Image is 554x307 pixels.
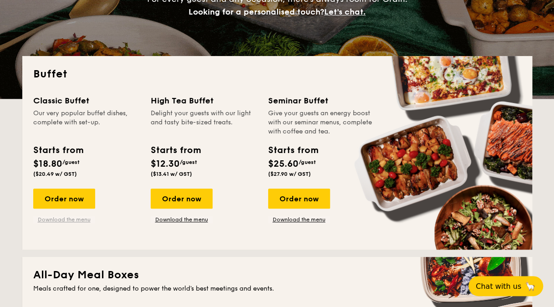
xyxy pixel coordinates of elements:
span: Let's chat. [324,7,366,17]
span: /guest [180,159,197,165]
div: Starts from [33,143,83,157]
div: Meals crafted for one, designed to power the world's best meetings and events. [33,284,521,293]
span: $12.30 [151,159,180,169]
div: Starts from [151,143,200,157]
div: Order now [33,189,95,209]
div: Classic Buffet [33,94,140,107]
span: /guest [62,159,80,165]
span: $25.60 [268,159,299,169]
div: Give your guests an energy boost with our seminar menus, complete with coffee and tea. [268,109,375,136]
div: Order now [151,189,213,209]
span: ($20.49 w/ GST) [33,171,77,177]
span: /guest [299,159,316,165]
a: Download the menu [268,216,330,223]
span: Looking for a personalised touch? [188,7,324,17]
div: High Tea Buffet [151,94,257,107]
a: Download the menu [33,216,95,223]
a: Download the menu [151,216,213,223]
span: Chat with us [476,282,521,291]
span: 🦙 [525,281,536,292]
div: Seminar Buffet [268,94,375,107]
div: Starts from [268,143,318,157]
div: Order now [268,189,330,209]
span: ($27.90 w/ GST) [268,171,311,177]
div: Delight your guests with our light and tasty bite-sized treats. [151,109,257,136]
h2: All-Day Meal Boxes [33,268,521,282]
div: Our very popular buffet dishes, complete with set-up. [33,109,140,136]
span: $18.80 [33,159,62,169]
span: ($13.41 w/ GST) [151,171,192,177]
h2: Buffet [33,67,521,82]
button: Chat with us🦙 [468,276,543,296]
